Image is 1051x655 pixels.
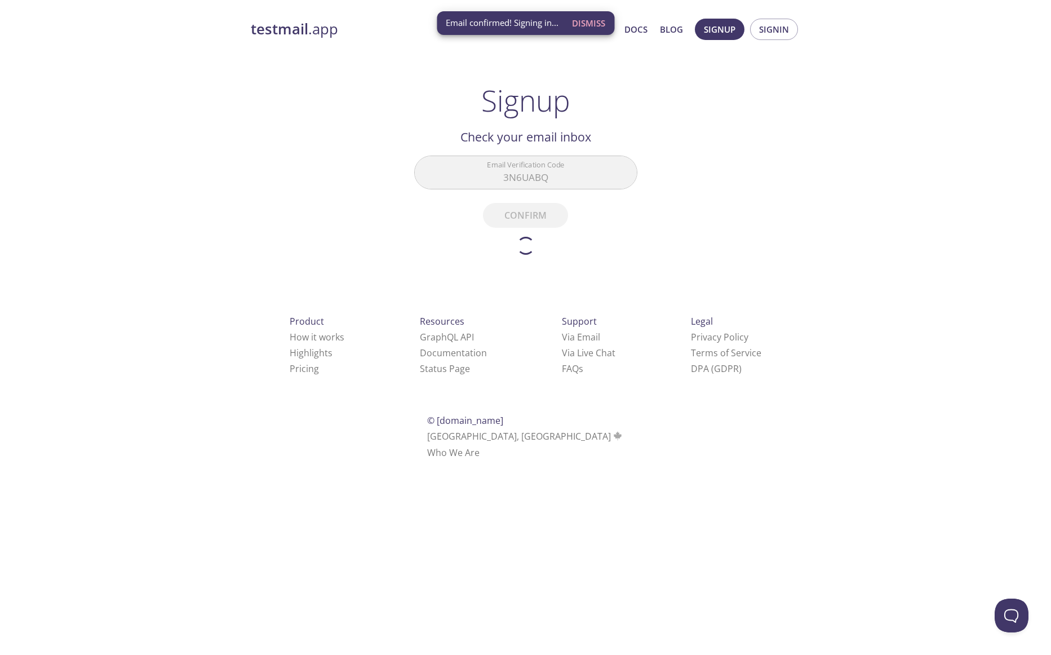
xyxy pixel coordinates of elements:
[572,16,605,30] span: Dismiss
[427,446,480,459] a: Who We Are
[420,331,474,343] a: GraphQL API
[427,430,624,442] span: [GEOGRAPHIC_DATA], [GEOGRAPHIC_DATA]
[750,19,798,40] button: Signin
[251,19,308,39] strong: testmail
[420,362,470,375] a: Status Page
[420,347,487,359] a: Documentation
[427,414,503,427] span: © [DOMAIN_NAME]
[691,315,713,327] span: Legal
[290,315,324,327] span: Product
[704,22,735,37] span: Signup
[290,331,344,343] a: How it works
[251,20,516,39] a: testmail.app
[660,22,683,37] a: Blog
[691,347,761,359] a: Terms of Service
[481,83,570,117] h1: Signup
[562,331,600,343] a: Via Email
[759,22,789,37] span: Signin
[695,19,744,40] button: Signup
[290,362,319,375] a: Pricing
[290,347,332,359] a: Highlights
[562,315,597,327] span: Support
[691,362,742,375] a: DPA (GDPR)
[562,362,583,375] a: FAQ
[446,17,558,29] span: Email confirmed! Signing in...
[624,22,648,37] a: Docs
[420,315,464,327] span: Resources
[567,12,610,34] button: Dismiss
[562,347,615,359] a: Via Live Chat
[691,331,748,343] a: Privacy Policy
[579,362,583,375] span: s
[995,599,1028,632] iframe: Help Scout Beacon - Open
[414,127,637,147] h2: Check your email inbox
